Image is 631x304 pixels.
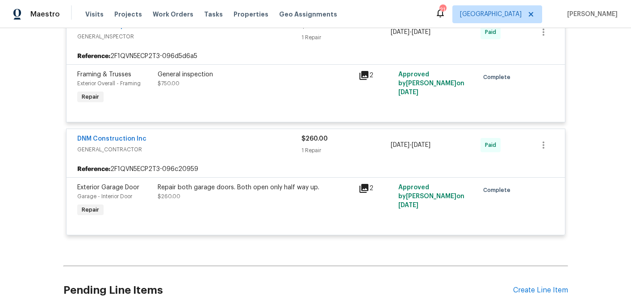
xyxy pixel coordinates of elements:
[77,32,301,41] span: GENERAL_INSPECTOR
[158,183,353,192] div: Repair both garage doors. Both open only half way up.
[359,183,393,194] div: 2
[77,71,131,78] span: Framing & Trusses
[77,165,110,174] b: Reference:
[485,28,500,37] span: Paid
[564,10,618,19] span: [PERSON_NAME]
[234,10,268,19] span: Properties
[78,92,103,101] span: Repair
[77,184,139,191] span: Exterior Garage Door
[301,146,391,155] div: 1 Repair
[398,202,418,208] span: [DATE]
[77,145,301,154] span: GENERAL_CONTRACTOR
[158,70,353,79] div: General inspection
[78,205,103,214] span: Repair
[77,52,110,61] b: Reference:
[485,141,500,150] span: Paid
[483,186,514,195] span: Complete
[77,136,146,142] a: DNM Construction Inc
[158,194,180,199] span: $260.00
[460,10,522,19] span: [GEOGRAPHIC_DATA]
[279,10,337,19] span: Geo Assignments
[513,286,568,295] div: Create Line Item
[412,142,430,148] span: [DATE]
[301,33,391,42] div: 1 Repair
[359,70,393,81] div: 2
[204,11,223,17] span: Tasks
[412,29,430,35] span: [DATE]
[398,71,464,96] span: Approved by [PERSON_NAME] on
[153,10,193,19] span: Work Orders
[158,81,180,86] span: $750.00
[439,5,446,14] div: 21
[77,81,141,86] span: Exterior Overall - Framing
[398,184,464,208] span: Approved by [PERSON_NAME] on
[67,48,565,64] div: 2F1QVN5ECP2T3-096d5d6a5
[30,10,60,19] span: Maestro
[398,89,418,96] span: [DATE]
[391,28,430,37] span: -
[391,142,410,148] span: [DATE]
[301,136,328,142] span: $260.00
[483,73,514,82] span: Complete
[114,10,142,19] span: Projects
[391,141,430,150] span: -
[67,161,565,177] div: 2F1QVN5ECP2T3-096c20959
[391,29,410,35] span: [DATE]
[85,10,104,19] span: Visits
[77,194,132,199] span: Garage - Interior Door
